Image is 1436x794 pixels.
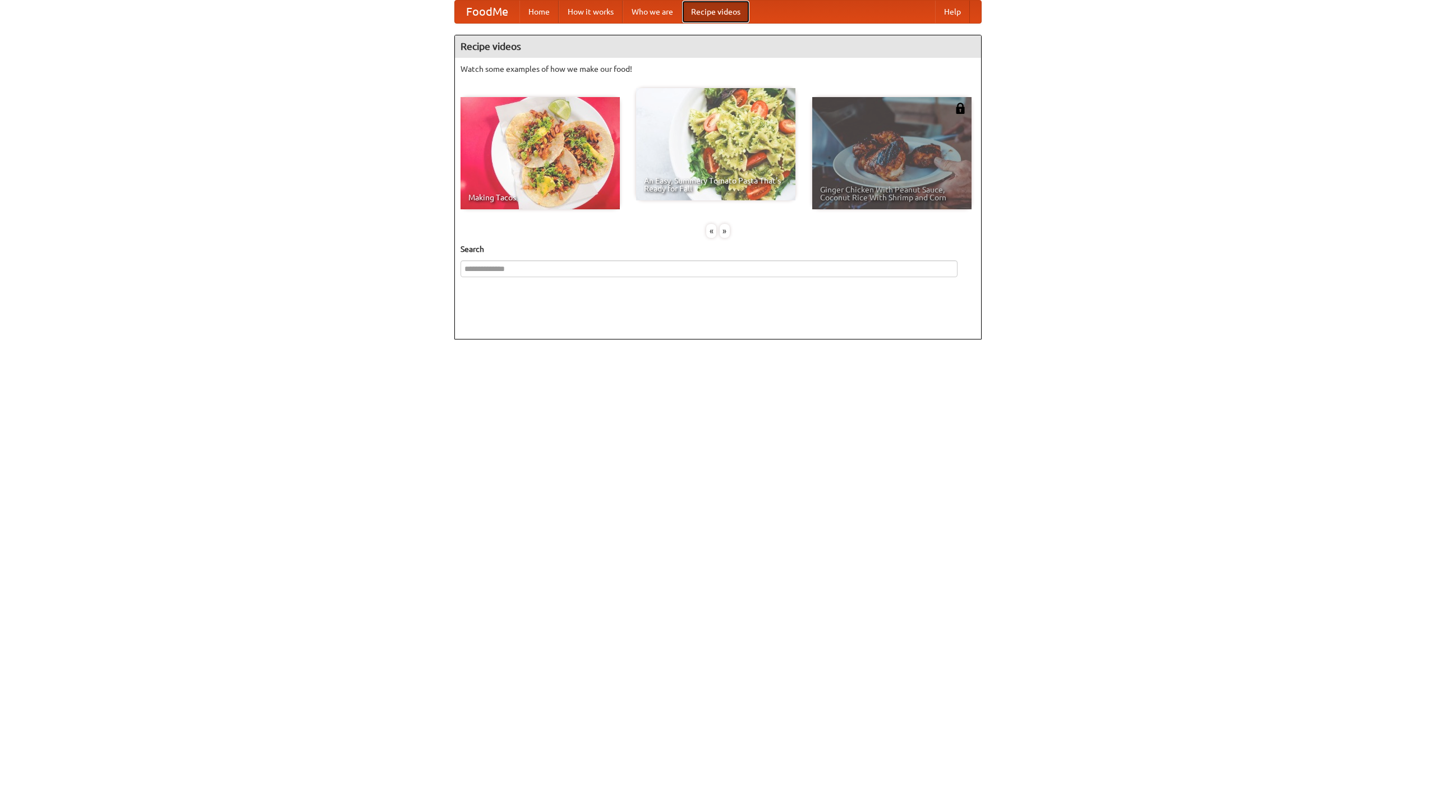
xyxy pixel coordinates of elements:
span: Making Tacos [468,194,612,201]
h4: Recipe videos [455,35,981,58]
h5: Search [461,244,975,255]
a: Help [935,1,970,23]
a: Who we are [623,1,682,23]
a: Home [519,1,559,23]
a: Recipe videos [682,1,749,23]
div: « [706,224,716,238]
a: FoodMe [455,1,519,23]
a: Making Tacos [461,97,620,209]
span: An Easy, Summery Tomato Pasta That's Ready for Fall [644,177,788,192]
a: An Easy, Summery Tomato Pasta That's Ready for Fall [636,88,795,200]
img: 483408.png [955,103,966,114]
a: How it works [559,1,623,23]
p: Watch some examples of how we make our food! [461,63,975,75]
div: » [720,224,730,238]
